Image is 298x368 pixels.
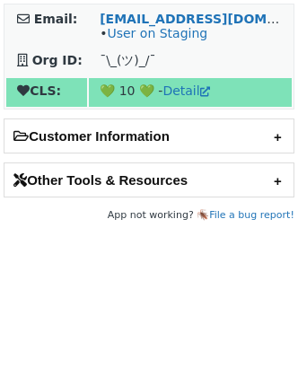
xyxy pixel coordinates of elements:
h2: Customer Information [4,119,294,153]
footer: App not working? 🪳 [4,206,294,224]
strong: Org ID: [32,53,83,67]
span: • [100,26,207,40]
strong: CLS: [17,83,61,98]
a: Detail [162,83,209,98]
span: ¯\_(ツ)_/¯ [100,53,155,67]
td: 💚 10 💚 - [89,78,292,107]
a: File a bug report! [209,209,294,221]
strong: Email: [34,12,78,26]
h2: Other Tools & Resources [4,163,294,197]
a: User on Staging [107,26,207,40]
